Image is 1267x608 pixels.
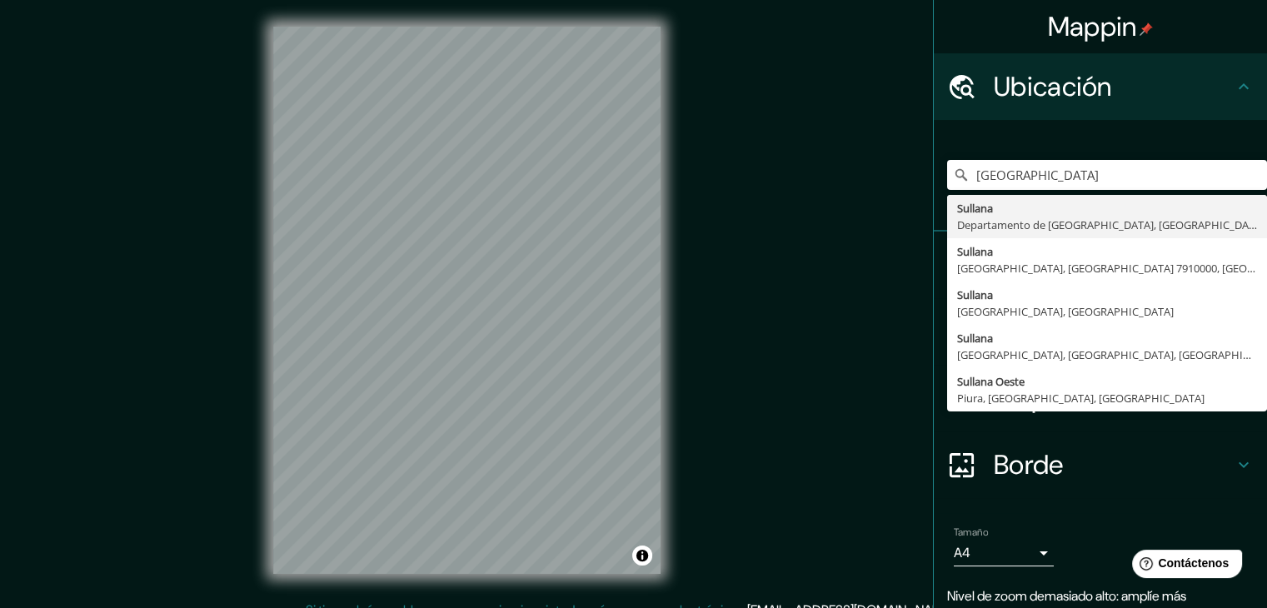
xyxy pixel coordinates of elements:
[957,391,1205,406] font: Piura, [GEOGRAPHIC_DATA], [GEOGRAPHIC_DATA]
[957,331,993,346] font: Sullana
[957,201,993,216] font: Sullana
[957,304,1174,319] font: [GEOGRAPHIC_DATA], [GEOGRAPHIC_DATA]
[954,526,988,539] font: Tamaño
[954,544,970,561] font: A4
[273,27,661,574] canvas: Mapa
[632,546,652,566] button: Activar o desactivar atribución
[954,540,1054,566] div: A4
[934,431,1267,498] div: Borde
[957,244,993,259] font: Sullana
[1119,543,1249,590] iframe: Lanzador de widgets de ayuda
[957,217,1265,232] font: Departamento de [GEOGRAPHIC_DATA], [GEOGRAPHIC_DATA]
[994,69,1112,104] font: Ubicación
[934,298,1267,365] div: Estilo
[994,447,1064,482] font: Borde
[957,374,1025,389] font: Sullana Oeste
[957,287,993,302] font: Sullana
[934,53,1267,120] div: Ubicación
[1048,9,1137,44] font: Mappin
[934,232,1267,298] div: Patas
[947,160,1267,190] input: Elige tu ciudad o zona
[1140,22,1153,36] img: pin-icon.png
[947,587,1186,605] font: Nivel de zoom demasiado alto: amplíe más
[934,365,1267,431] div: Disposición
